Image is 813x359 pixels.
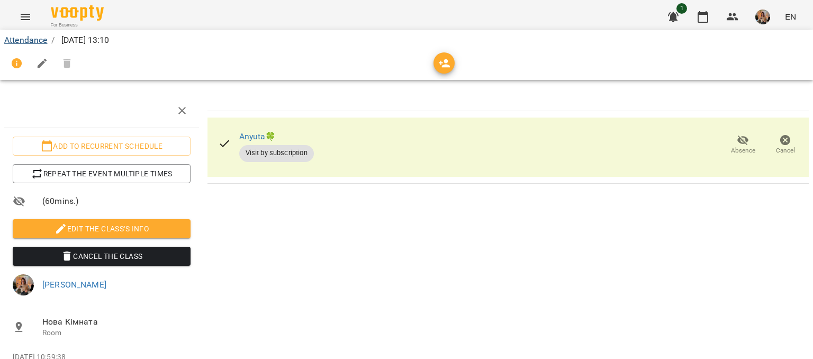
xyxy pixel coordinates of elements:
[4,35,47,45] a: Attendance
[722,130,764,160] button: Absence
[59,34,110,47] p: [DATE] 13:10
[755,10,770,24] img: e707ac97ad35db4328962b01d070b99d.jpeg
[42,328,191,338] p: Room
[239,148,314,158] span: Visit by subscription
[42,316,191,328] span: Нова Кімната
[51,22,104,29] span: For Business
[731,146,755,155] span: Absence
[776,146,795,155] span: Cancel
[21,222,182,235] span: Edit the class's Info
[42,280,106,290] a: [PERSON_NAME]
[4,34,809,47] nav: breadcrumb
[785,11,796,22] span: EN
[21,140,182,152] span: Add to recurrent schedule
[51,34,55,47] li: /
[239,131,276,141] a: Anyuta🍀
[13,4,38,30] button: Menu
[13,219,191,238] button: Edit the class's Info
[42,195,191,208] span: ( 60 mins. )
[13,164,191,183] button: Repeat the event multiple times
[13,247,191,266] button: Cancel the class
[21,250,182,263] span: Cancel the class
[781,7,800,26] button: EN
[676,3,687,14] span: 1
[51,5,104,21] img: Voopty Logo
[21,167,182,180] span: Repeat the event multiple times
[13,274,34,295] img: e707ac97ad35db4328962b01d070b99d.jpeg
[13,137,191,156] button: Add to recurrent schedule
[764,130,807,160] button: Cancel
